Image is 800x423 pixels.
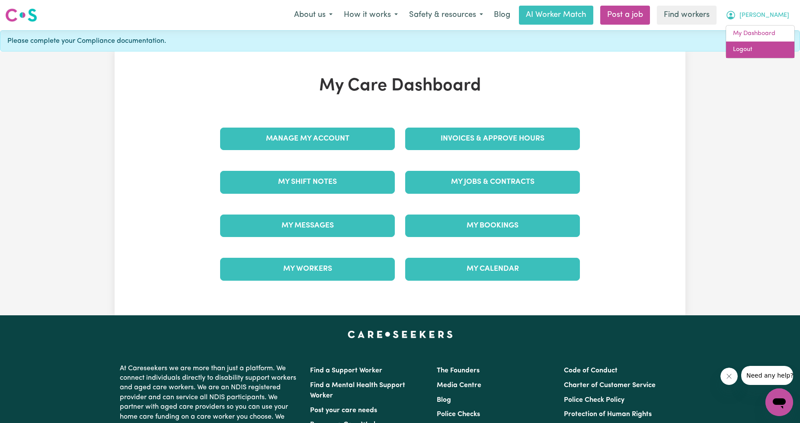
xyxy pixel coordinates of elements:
[600,6,650,25] a: Post a job
[220,171,395,193] a: My Shift Notes
[405,258,580,280] a: My Calendar
[726,26,794,42] a: My Dashboard
[741,366,793,385] iframe: Message from company
[437,397,451,404] a: Blog
[519,6,593,25] a: AI Worker Match
[489,6,515,25] a: Blog
[405,215,580,237] a: My Bookings
[215,76,585,96] h1: My Care Dashboard
[405,171,580,193] a: My Jobs & Contracts
[7,36,166,46] span: Please complete your Compliance documentation.
[5,5,37,25] a: Careseekers logo
[310,382,405,399] a: Find a Mental Health Support Worker
[657,6,717,25] a: Find workers
[564,397,624,404] a: Police Check Policy
[310,407,377,414] a: Post your care needs
[564,367,618,374] a: Code of Conduct
[220,215,395,237] a: My Messages
[564,411,652,418] a: Protection of Human Rights
[220,128,395,150] a: Manage My Account
[437,367,480,374] a: The Founders
[220,258,395,280] a: My Workers
[405,128,580,150] a: Invoices & Approve Hours
[310,367,382,374] a: Find a Support Worker
[5,7,37,23] img: Careseekers logo
[726,25,795,58] div: My Account
[348,331,453,338] a: Careseekers home page
[720,6,795,24] button: My Account
[338,6,403,24] button: How it works
[437,411,480,418] a: Police Checks
[288,6,338,24] button: About us
[739,11,789,20] span: [PERSON_NAME]
[765,388,793,416] iframe: Button to launch messaging window
[403,6,489,24] button: Safety & resources
[726,42,794,58] a: Logout
[720,368,738,385] iframe: Close message
[564,382,656,389] a: Charter of Customer Service
[5,6,52,13] span: Need any help?
[437,382,481,389] a: Media Centre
